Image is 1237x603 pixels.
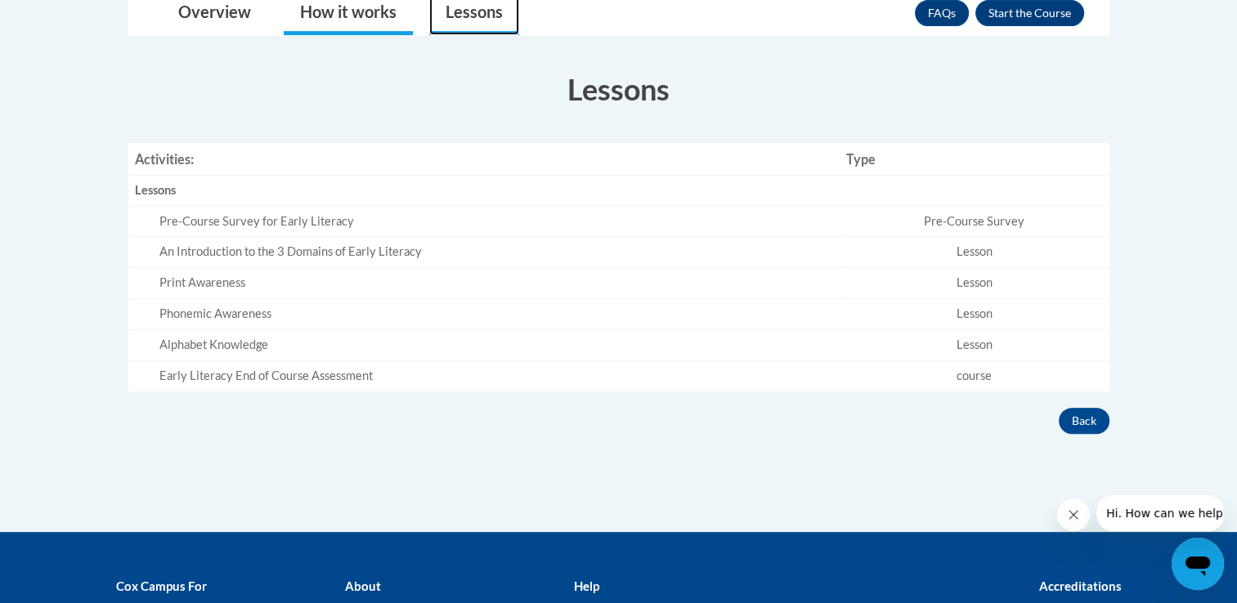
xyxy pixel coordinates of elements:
td: Pre-Course Survey [840,206,1109,237]
td: course [840,361,1109,391]
div: Phonemic Awareness [159,306,833,323]
td: Lesson [840,268,1109,299]
iframe: Close message [1057,498,1090,531]
b: Cox Campus For [116,578,207,593]
div: An Introduction to the 3 Domains of Early Literacy [159,243,833,261]
span: Hi. How can we help? [10,11,132,25]
b: Help [573,578,598,593]
h3: Lessons [128,69,1109,109]
iframe: Button to launch messaging window [1172,538,1224,590]
div: Early Literacy End of Course Assessment [159,368,833,385]
iframe: Message from company [1096,495,1224,531]
th: Type [840,143,1109,176]
div: Lessons [135,182,833,199]
div: Pre-Course Survey for Early Literacy [159,213,833,230]
td: Lesson [840,330,1109,361]
div: Print Awareness [159,275,833,292]
b: About [344,578,380,593]
td: Lesson [840,299,1109,330]
b: Accreditations [1039,578,1122,593]
th: Activities: [128,143,840,176]
button: Back [1059,408,1109,434]
td: Lesson [840,237,1109,268]
div: Alphabet Knowledge [159,337,833,354]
